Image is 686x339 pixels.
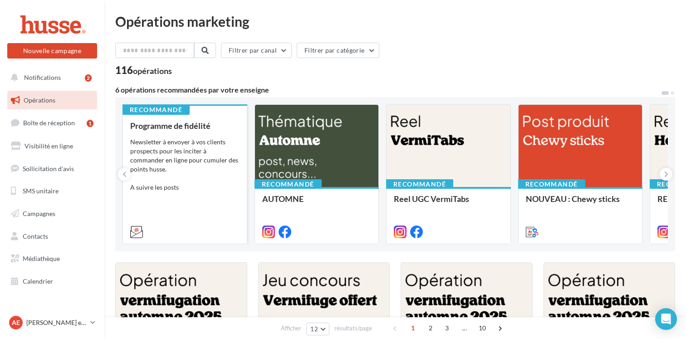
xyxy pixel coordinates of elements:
[130,138,240,192] div: Newsletter à envoyer à vos clients prospects pour les inciter à commander en ligne pour cumuler d...
[133,67,172,75] div: opérations
[386,179,453,189] div: Recommandé
[85,74,92,82] div: 2
[406,321,420,335] span: 1
[423,321,438,335] span: 2
[23,210,55,217] span: Campagnes
[255,179,322,189] div: Recommandé
[130,121,240,130] div: Programme de fidélité
[281,324,301,333] span: Afficher
[5,159,99,178] a: Sollicitation d'avis
[5,182,99,201] a: SMS unitaire
[12,318,20,327] span: Ae
[23,119,75,127] span: Boîte de réception
[115,65,172,75] div: 116
[394,194,503,212] div: Reel UGC VermiTabs
[440,321,454,335] span: 3
[5,91,99,110] a: Opérations
[655,308,677,330] div: Open Intercom Messenger
[115,86,661,93] div: 6 opérations recommandées par votre enseigne
[262,194,372,212] div: AUTOMNE
[5,204,99,223] a: Campagnes
[5,137,99,156] a: Visibilité en ligne
[23,277,53,285] span: Calendrier
[115,15,675,28] div: Opérations marketing
[221,43,292,58] button: Filtrer par canal
[310,325,318,333] span: 12
[5,113,99,133] a: Boîte de réception1
[297,43,379,58] button: Filtrer par catégorie
[23,255,60,262] span: Médiathèque
[5,227,99,246] a: Contacts
[7,314,97,331] a: Ae [PERSON_NAME] et [PERSON_NAME]
[306,323,329,335] button: 12
[5,272,99,291] a: Calendrier
[518,179,585,189] div: Recommandé
[5,68,95,87] button: Notifications 2
[24,74,61,81] span: Notifications
[334,324,372,333] span: résultats/page
[23,187,59,195] span: SMS unitaire
[23,164,74,172] span: Sollicitation d'avis
[475,321,490,335] span: 10
[24,96,55,104] span: Opérations
[87,120,93,127] div: 1
[24,142,73,150] span: Visibilité en ligne
[5,249,99,268] a: Médiathèque
[122,105,190,115] div: Recommandé
[26,318,87,327] p: [PERSON_NAME] et [PERSON_NAME]
[23,232,48,240] span: Contacts
[7,43,97,59] button: Nouvelle campagne
[457,321,472,335] span: ...
[526,194,635,212] div: NOUVEAU : Chewy sticks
